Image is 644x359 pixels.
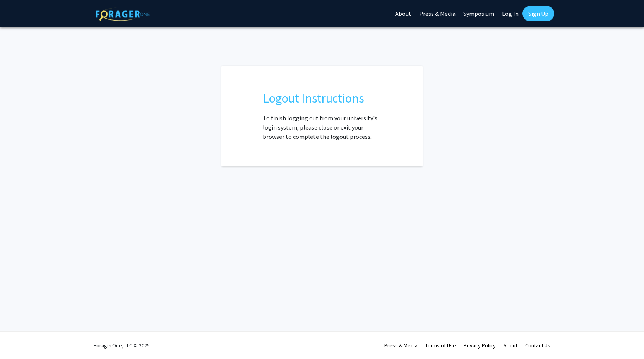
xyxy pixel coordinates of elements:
div: ForagerOne, LLC © 2025 [94,332,150,359]
h2: Logout Instructions [263,91,382,106]
p: To finish logging out from your university's login system, please close or exit your browser to c... [263,113,382,141]
img: ForagerOne Logo [96,7,150,21]
a: Privacy Policy [464,342,496,349]
a: Sign Up [522,6,554,21]
a: Contact Us [525,342,550,349]
a: Terms of Use [425,342,456,349]
a: Press & Media [384,342,418,349]
a: About [504,342,517,349]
